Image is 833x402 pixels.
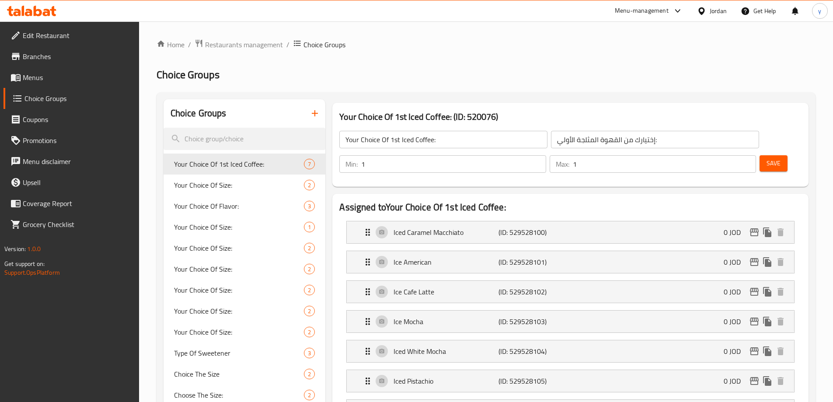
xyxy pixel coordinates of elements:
[164,175,326,196] div: Your Choice Of Size:2
[498,287,568,297] p: (ID: 529528102)
[23,135,132,146] span: Promotions
[304,306,315,316] div: Choices
[394,316,498,327] p: Ice Mocha
[164,154,326,175] div: Your Choice Of 1st Iced Coffee:7
[174,180,304,190] span: Your Choice Of Size:
[164,343,326,364] div: Type Of Sweetener3
[761,345,774,358] button: duplicate
[761,226,774,239] button: duplicate
[774,255,787,269] button: delete
[748,374,761,388] button: edit
[347,311,794,332] div: Expand
[347,370,794,392] div: Expand
[164,280,326,301] div: Your Choice Of Size:2
[774,226,787,239] button: delete
[4,243,26,255] span: Version:
[23,51,132,62] span: Branches
[3,88,139,109] a: Choice Groups
[304,160,314,168] span: 7
[174,222,304,232] span: Your Choice Of Size:
[774,315,787,328] button: delete
[23,198,132,209] span: Coverage Report
[761,374,774,388] button: duplicate
[767,158,781,169] span: Save
[24,93,132,104] span: Choice Groups
[174,327,304,337] span: Your Choice Of Size:
[339,336,802,366] li: Expand
[174,348,304,358] span: Type Of Sweetener
[4,267,60,278] a: Support.OpsPlatform
[3,151,139,172] a: Menu disclaimer
[164,196,326,217] div: Your Choice Of Flavor:3
[174,264,304,274] span: Your Choice Of Size:
[748,285,761,298] button: edit
[724,287,748,297] p: 0 JOD
[23,72,132,83] span: Menus
[498,376,568,386] p: (ID: 529528105)
[174,369,304,379] span: Choice The Size
[394,227,498,238] p: Iced Caramel Macchiato
[304,222,315,232] div: Choices
[339,277,802,307] li: Expand
[304,286,314,294] span: 2
[304,390,315,400] div: Choices
[304,370,314,378] span: 2
[303,39,345,50] span: Choice Groups
[304,327,315,337] div: Choices
[3,109,139,130] a: Coupons
[498,346,568,357] p: (ID: 529528104)
[394,346,498,357] p: Iced White Mocha
[394,376,498,386] p: Iced Pistachio
[304,285,315,295] div: Choices
[304,201,315,211] div: Choices
[724,316,748,327] p: 0 JOD
[4,258,45,269] span: Get support on:
[164,128,326,150] input: search
[23,177,132,188] span: Upsell
[710,6,727,16] div: Jordan
[23,219,132,230] span: Grocery Checklist
[304,307,314,315] span: 2
[761,255,774,269] button: duplicate
[724,227,748,238] p: 0 JOD
[304,244,314,252] span: 2
[748,345,761,358] button: edit
[164,259,326,280] div: Your Choice Of Size:2
[205,39,283,50] span: Restaurants management
[304,180,315,190] div: Choices
[748,255,761,269] button: edit
[339,217,802,247] li: Expand
[23,114,132,125] span: Coupons
[761,315,774,328] button: duplicate
[394,257,498,267] p: Ice American
[174,306,304,316] span: Your Choice Of Size:
[304,265,314,273] span: 2
[724,257,748,267] p: 0 JOD
[23,156,132,167] span: Menu disclaimer
[774,374,787,388] button: delete
[304,264,315,274] div: Choices
[304,369,315,379] div: Choices
[157,39,816,50] nav: breadcrumb
[304,223,314,231] span: 1
[761,285,774,298] button: duplicate
[164,238,326,259] div: Your Choice Of Size:2
[174,159,304,169] span: Your Choice Of 1st Iced Coffee:
[304,181,314,189] span: 2
[615,6,669,16] div: Menu-management
[748,315,761,328] button: edit
[171,107,227,120] h2: Choice Groups
[27,243,41,255] span: 1.0.0
[347,340,794,362] div: Expand
[286,39,289,50] li: /
[3,67,139,88] a: Menus
[174,390,304,400] span: Choose The Size:
[748,226,761,239] button: edit
[304,202,314,210] span: 3
[339,247,802,277] li: Expand
[174,285,304,295] span: Your Choice Of Size:
[157,39,185,50] a: Home
[498,227,568,238] p: (ID: 529528100)
[164,301,326,322] div: Your Choice Of Size:2
[164,364,326,385] div: Choice The Size2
